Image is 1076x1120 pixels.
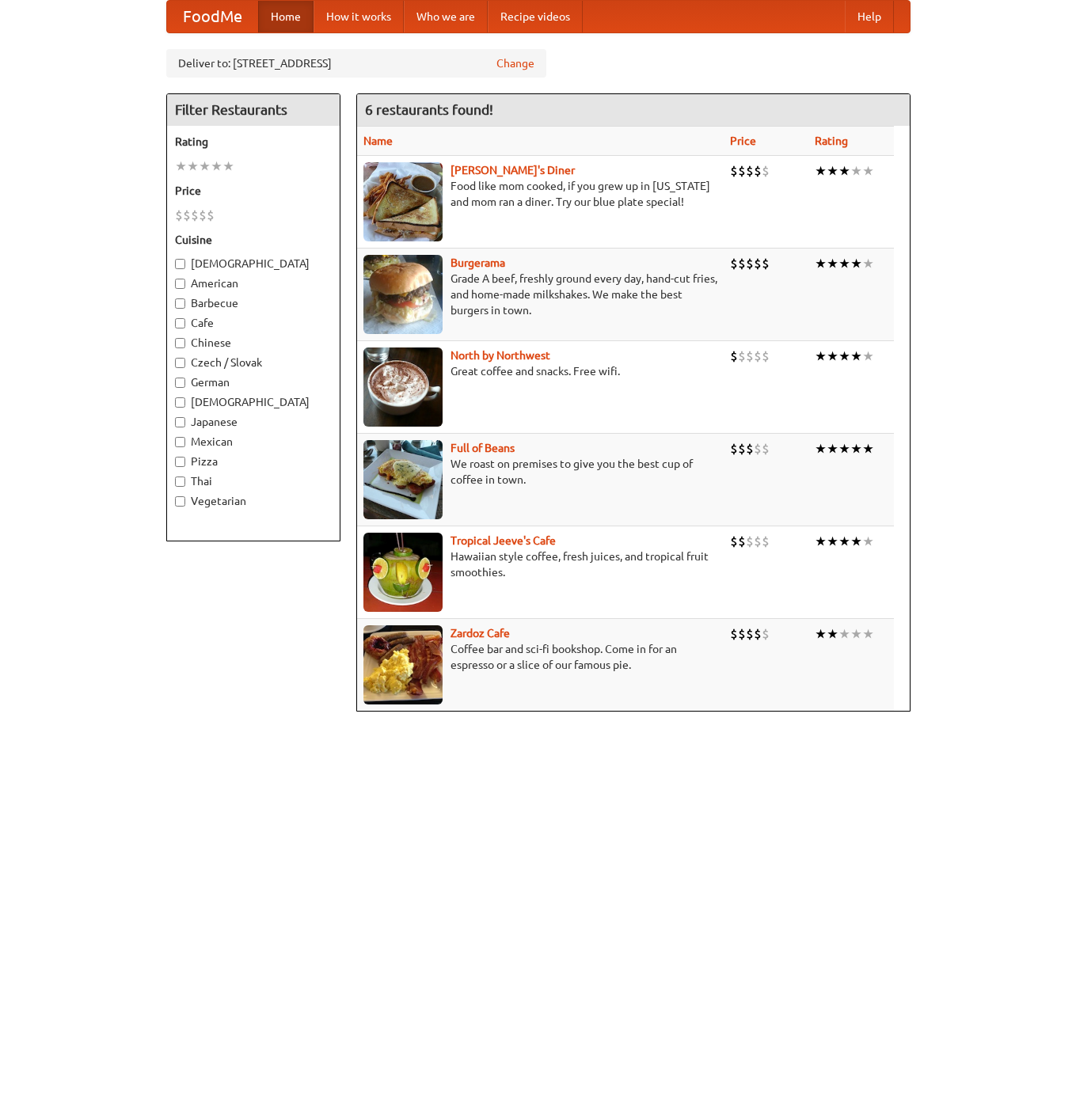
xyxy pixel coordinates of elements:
[862,625,874,643] li: ★
[850,162,862,180] li: ★
[754,440,762,457] li: $
[730,162,738,180] li: $
[175,318,185,328] input: Cafe
[746,347,754,365] li: $
[746,162,754,180] li: $
[211,158,222,175] li: ★
[827,625,838,643] li: ★
[730,347,738,365] li: $
[738,162,746,180] li: $
[746,533,754,550] li: $
[175,417,185,427] input: Japanese
[754,347,762,365] li: $
[363,135,393,147] a: Name
[175,473,332,489] label: Thai
[175,476,185,487] input: Thai
[199,158,211,175] li: ★
[815,440,827,457] li: ★
[167,1,258,32] a: FoodMe
[175,275,332,291] label: American
[838,625,850,643] li: ★
[762,440,770,457] li: $
[850,533,862,550] li: ★
[746,255,754,272] li: $
[175,414,332,430] label: Japanese
[754,625,762,643] li: $
[850,440,862,457] li: ★
[746,625,754,643] li: $
[363,178,717,210] p: Food like mom cooked, if you grew up in [US_STATE] and mom ran a diner. Try our blue plate special!
[451,349,550,362] a: North by Northwest
[175,457,185,467] input: Pizza
[167,94,340,126] h4: Filter Restaurants
[815,625,827,643] li: ★
[827,533,838,550] li: ★
[191,207,199,224] li: $
[850,255,862,272] li: ★
[175,315,332,331] label: Cafe
[175,134,332,150] h5: Rating
[363,625,443,704] img: zardoz.jpg
[187,158,199,175] li: ★
[838,162,850,180] li: ★
[738,533,746,550] li: $
[730,625,738,643] li: $
[762,625,770,643] li: $
[166,49,546,78] div: Deliver to: [STREET_ADDRESS]
[183,207,191,224] li: $
[363,363,717,379] p: Great coffee and snacks. Free wifi.
[175,358,185,368] input: Czech / Slovak
[451,442,515,454] a: Full of Beans
[762,255,770,272] li: $
[827,440,838,457] li: ★
[175,232,332,248] h5: Cuisine
[738,625,746,643] li: $
[175,295,332,311] label: Barbecue
[175,434,332,450] label: Mexican
[314,1,404,32] a: How it works
[762,347,770,365] li: $
[730,255,738,272] li: $
[175,378,185,388] input: German
[199,207,207,224] li: $
[175,355,332,370] label: Czech / Slovak
[175,454,332,469] label: Pizza
[451,256,505,269] a: Burgerama
[754,533,762,550] li: $
[175,437,185,447] input: Mexican
[363,347,443,427] img: north.jpg
[762,162,770,180] li: $
[175,207,183,224] li: $
[175,394,332,410] label: [DEMOGRAPHIC_DATA]
[175,338,185,348] input: Chinese
[838,533,850,550] li: ★
[365,102,493,117] ng-pluralize: 6 restaurants found!
[175,158,187,175] li: ★
[862,162,874,180] li: ★
[363,456,717,488] p: We roast on premises to give you the best cup of coffee in town.
[815,162,827,180] li: ★
[404,1,488,32] a: Who we are
[838,255,850,272] li: ★
[862,347,874,365] li: ★
[363,533,443,612] img: jeeves.jpg
[363,162,443,241] img: sallys.jpg
[451,627,510,640] a: Zardoz Cafe
[175,183,332,199] h5: Price
[451,534,556,547] a: Tropical Jeeve's Cafe
[496,55,534,71] a: Change
[175,256,332,271] label: [DEMOGRAPHIC_DATA]
[815,135,848,147] a: Rating
[746,440,754,457] li: $
[754,162,762,180] li: $
[363,440,443,519] img: beans.jpg
[862,440,874,457] li: ★
[815,347,827,365] li: ★
[175,259,185,269] input: [DEMOGRAPHIC_DATA]
[175,279,185,289] input: American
